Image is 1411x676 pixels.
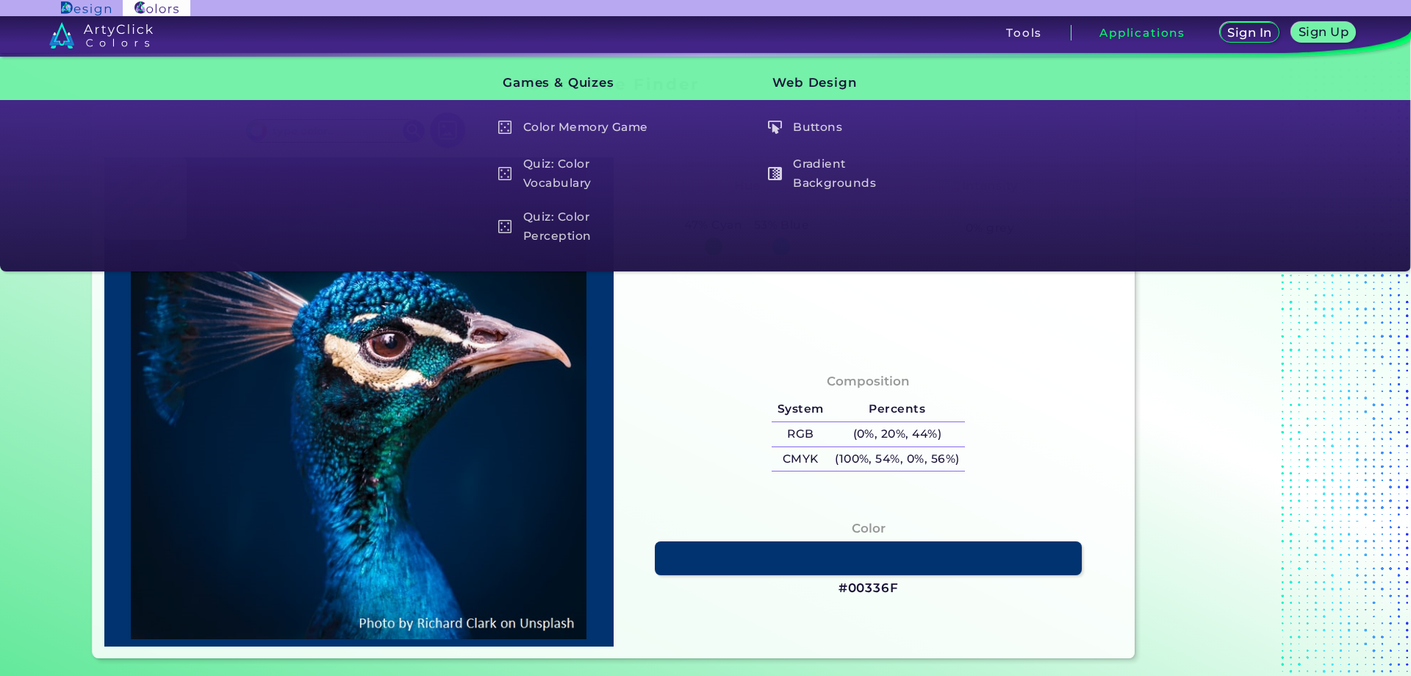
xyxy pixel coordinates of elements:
h5: Buttons [761,113,932,141]
h5: RGB [772,422,829,446]
img: icon_game_white.svg [498,121,512,135]
a: Color Memory Game [489,113,663,141]
h3: Games & Quizes [478,65,663,102]
a: Sign In [1223,24,1277,42]
img: icon_game_white.svg [498,167,512,181]
h3: Web Design [748,65,933,102]
img: logo_artyclick_colors_white.svg [49,22,153,49]
a: Quiz: Color Perception [489,206,663,248]
h3: Tools [1006,27,1042,38]
h5: Sign In [1229,27,1269,38]
img: icon_gradient_white.svg [768,167,782,181]
a: Sign Up [1295,24,1353,42]
h3: #00336F [839,580,899,597]
img: ArtyClick Design logo [61,1,110,15]
h5: Quiz: Color Perception [491,206,662,248]
h5: System [772,397,829,421]
h4: Composition [827,371,910,392]
a: Quiz: Color Vocabulary [489,153,663,195]
h5: Quiz: Color Vocabulary [491,153,662,195]
img: icon_click_button_white.svg [768,121,782,135]
h5: Percents [829,397,965,421]
img: icon_game_white.svg [498,220,512,234]
h5: CMYK [772,447,829,472]
h4: Color [852,518,886,539]
h5: Color Memory Game [491,113,662,141]
h5: Gradient Backgrounds [761,153,932,195]
h5: (0%, 20%, 44%) [829,422,965,446]
h5: (100%, 54%, 0%, 56%) [829,447,965,472]
h3: Applications [1099,27,1185,38]
h5: Sign Up [1301,26,1346,38]
img: img_pavlin.jpg [112,165,606,639]
a: Buttons [760,113,933,141]
a: Gradient Backgrounds [760,153,933,195]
